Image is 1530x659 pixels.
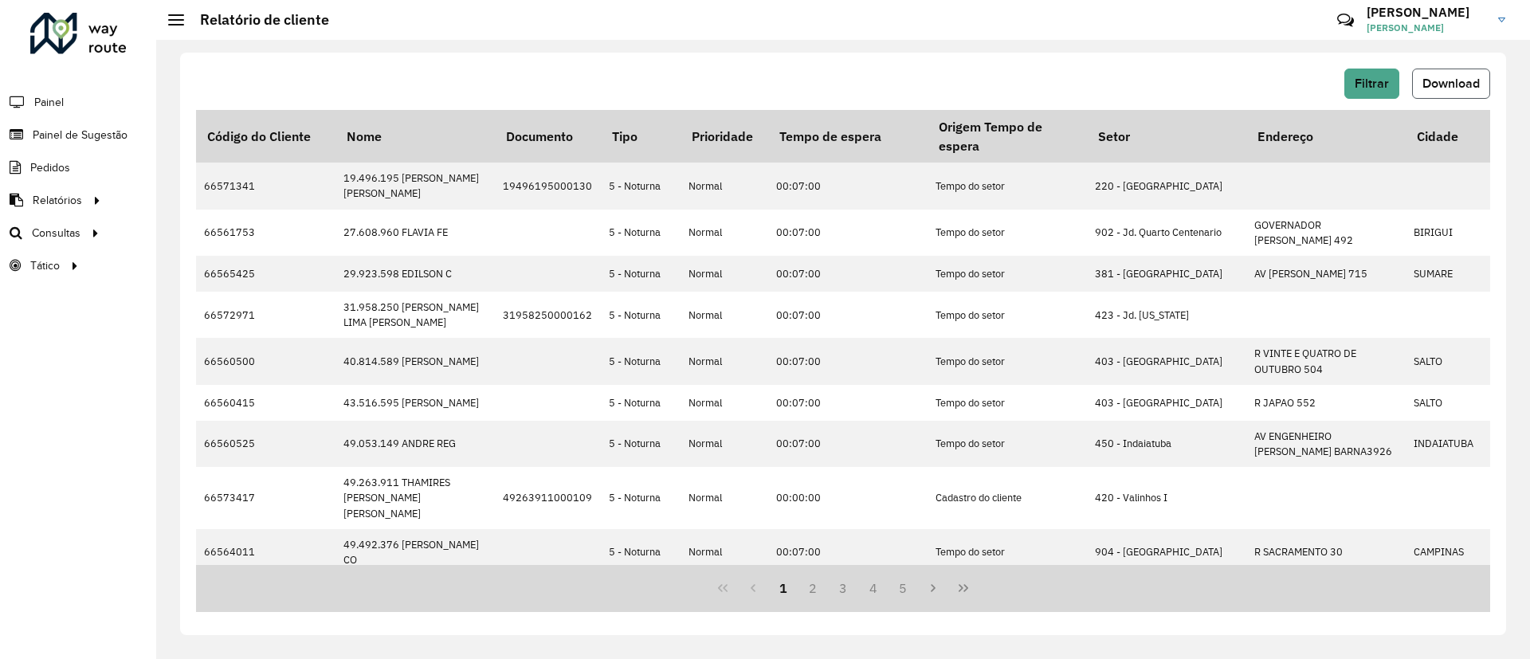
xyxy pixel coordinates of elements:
[681,421,768,467] td: Normal
[1087,529,1246,575] td: 904 - [GEOGRAPHIC_DATA]
[681,210,768,256] td: Normal
[768,467,928,529] td: 00:00:00
[1412,69,1490,99] button: Download
[184,11,329,29] h2: Relatório de cliente
[681,292,768,338] td: Normal
[1087,210,1246,256] td: 902 - Jd. Quarto Centenario
[681,338,768,384] td: Normal
[1246,385,1406,421] td: R JAPAO 552
[889,573,919,603] button: 5
[196,163,335,209] td: 66571341
[928,421,1087,467] td: Tempo do setor
[1087,256,1246,292] td: 381 - [GEOGRAPHIC_DATA]
[1246,110,1406,163] th: Endereço
[601,385,681,421] td: 5 - Noturna
[196,467,335,529] td: 66573417
[196,385,335,421] td: 66560415
[928,256,1087,292] td: Tempo do setor
[1087,338,1246,384] td: 403 - [GEOGRAPHIC_DATA]
[335,385,495,421] td: 43.516.595 [PERSON_NAME]
[768,292,928,338] td: 00:07:00
[601,292,681,338] td: 5 - Noturna
[768,110,928,163] th: Tempo de espera
[495,292,601,338] td: 31958250000162
[335,110,495,163] th: Nome
[601,338,681,384] td: 5 - Noturna
[335,163,495,209] td: 19.496.195 [PERSON_NAME] [PERSON_NAME]
[1087,385,1246,421] td: 403 - [GEOGRAPHIC_DATA]
[335,338,495,384] td: 40.814.589 [PERSON_NAME]
[335,292,495,338] td: 31.958.250 [PERSON_NAME] LIMA [PERSON_NAME]
[196,210,335,256] td: 66561753
[858,573,889,603] button: 4
[1344,69,1399,99] button: Filtrar
[928,110,1087,163] th: Origem Tempo de espera
[768,573,798,603] button: 1
[601,529,681,575] td: 5 - Noturna
[601,256,681,292] td: 5 - Noturna
[928,467,1087,529] td: Cadastro do cliente
[1087,467,1246,529] td: 420 - Valinhos I
[1087,110,1246,163] th: Setor
[681,163,768,209] td: Normal
[768,529,928,575] td: 00:07:00
[196,529,335,575] td: 66564011
[196,256,335,292] td: 66565425
[681,256,768,292] td: Normal
[335,467,495,529] td: 49.263.911 THAMIRES [PERSON_NAME] [PERSON_NAME]
[1246,210,1406,256] td: GOVERNADOR [PERSON_NAME] 492
[196,292,335,338] td: 66572971
[768,338,928,384] td: 00:07:00
[1367,5,1486,20] h3: [PERSON_NAME]
[30,257,60,274] span: Tático
[601,421,681,467] td: 5 - Noturna
[1246,421,1406,467] td: AV ENGENHEIRO [PERSON_NAME] BARNA3926
[1355,76,1389,90] span: Filtrar
[1367,21,1486,35] span: [PERSON_NAME]
[196,421,335,467] td: 66560525
[928,292,1087,338] td: Tempo do setor
[928,163,1087,209] td: Tempo do setor
[495,467,601,529] td: 49263911000109
[1246,256,1406,292] td: AV [PERSON_NAME] 715
[33,192,82,209] span: Relatórios
[601,163,681,209] td: 5 - Noturna
[928,385,1087,421] td: Tempo do setor
[335,210,495,256] td: 27.608.960 FLAVIA FE
[828,573,858,603] button: 3
[1246,529,1406,575] td: R SACRAMENTO 30
[768,163,928,209] td: 00:07:00
[32,225,80,241] span: Consultas
[768,210,928,256] td: 00:07:00
[681,385,768,421] td: Normal
[1087,292,1246,338] td: 423 - Jd. [US_STATE]
[601,467,681,529] td: 5 - Noturna
[601,110,681,163] th: Tipo
[1087,163,1246,209] td: 220 - [GEOGRAPHIC_DATA]
[928,338,1087,384] td: Tempo do setor
[335,421,495,467] td: 49.053.149 ANDRE REG
[768,385,928,421] td: 00:07:00
[681,529,768,575] td: Normal
[495,110,601,163] th: Documento
[1246,338,1406,384] td: R VINTE E QUATRO DE OUTUBRO 504
[1422,76,1480,90] span: Download
[928,529,1087,575] td: Tempo do setor
[30,159,70,176] span: Pedidos
[681,110,768,163] th: Prioridade
[948,573,979,603] button: Last Page
[335,529,495,575] td: 49.492.376 [PERSON_NAME] CO
[196,110,335,163] th: Código do Cliente
[495,163,601,209] td: 19496195000130
[1328,3,1363,37] a: Contato Rápido
[918,573,948,603] button: Next Page
[1087,421,1246,467] td: 450 - Indaiatuba
[33,127,127,143] span: Painel de Sugestão
[681,467,768,529] td: Normal
[335,256,495,292] td: 29.923.598 EDILSON C
[196,338,335,384] td: 66560500
[601,210,681,256] td: 5 - Noturna
[768,421,928,467] td: 00:07:00
[768,256,928,292] td: 00:07:00
[798,573,828,603] button: 2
